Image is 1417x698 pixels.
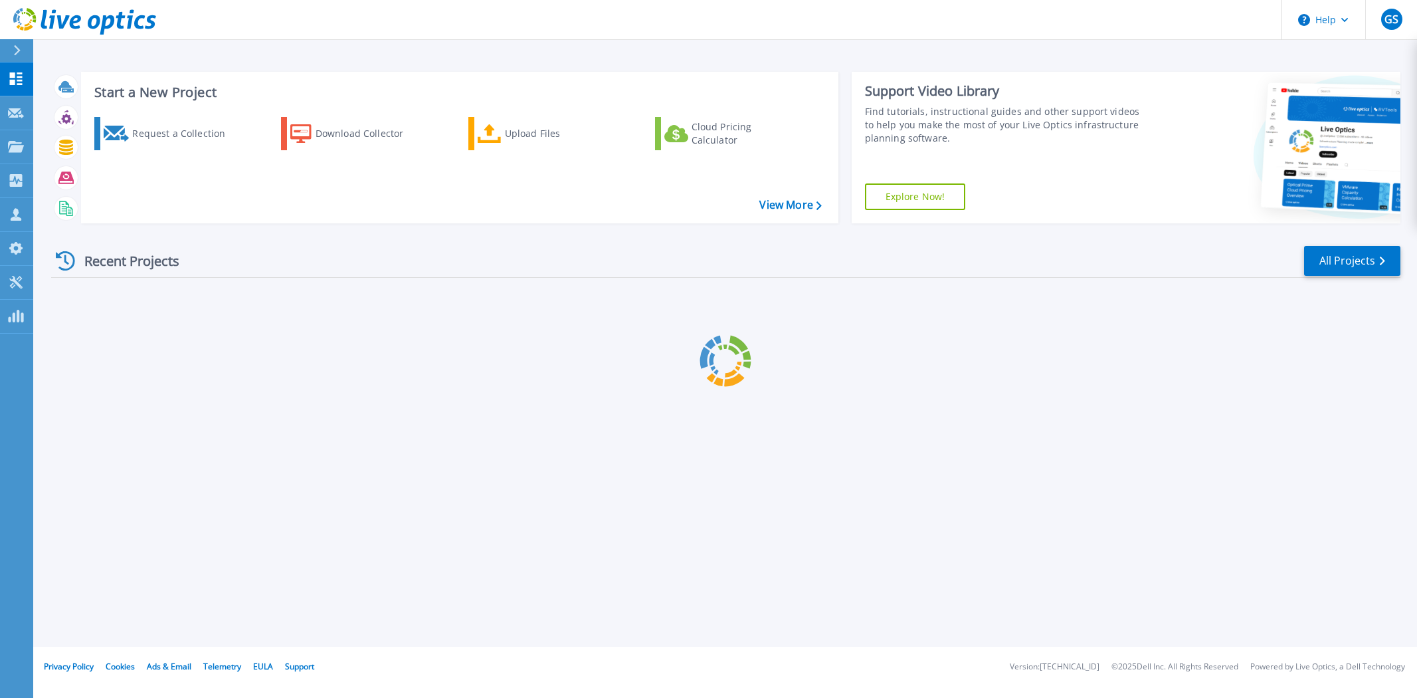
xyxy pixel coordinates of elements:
[692,120,798,147] div: Cloud Pricing Calculator
[1010,663,1099,671] li: Version: [TECHNICAL_ID]
[94,117,242,150] a: Request a Collection
[203,661,241,672] a: Telemetry
[147,661,191,672] a: Ads & Email
[253,661,273,672] a: EULA
[132,120,238,147] div: Request a Collection
[1111,663,1238,671] li: © 2025 Dell Inc. All Rights Reserved
[468,117,616,150] a: Upload Files
[1384,14,1398,25] span: GS
[865,183,966,210] a: Explore Now!
[655,117,803,150] a: Cloud Pricing Calculator
[316,120,422,147] div: Download Collector
[51,245,197,277] div: Recent Projects
[865,82,1147,100] div: Support Video Library
[865,105,1147,145] div: Find tutorials, instructional guides and other support videos to help you make the most of your L...
[759,199,821,211] a: View More
[505,120,611,147] div: Upload Files
[44,661,94,672] a: Privacy Policy
[281,117,429,150] a: Download Collector
[94,85,821,100] h3: Start a New Project
[1304,246,1400,276] a: All Projects
[285,661,314,672] a: Support
[1250,663,1405,671] li: Powered by Live Optics, a Dell Technology
[106,661,135,672] a: Cookies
